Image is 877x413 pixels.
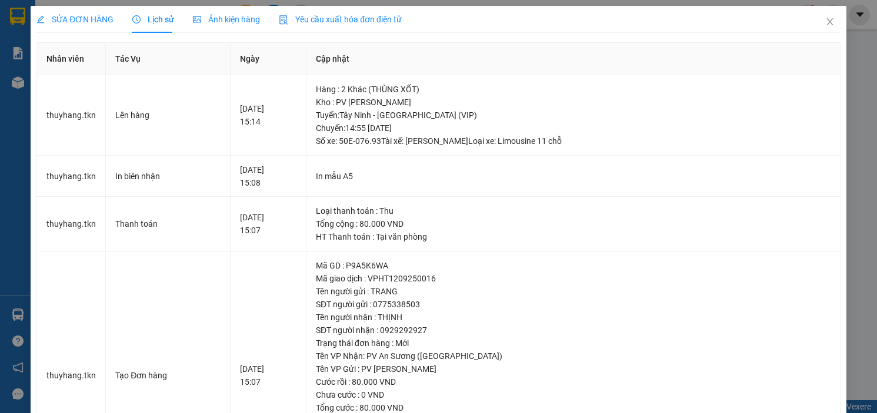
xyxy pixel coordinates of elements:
span: clock-circle [132,15,141,23]
span: Ảnh kiện hàng [193,15,260,24]
div: Mã giao dịch : VPHT1209250016 [316,272,831,285]
td: thuyhang.tkn [37,75,106,156]
div: Hàng : 2 Khác (THÙNG XỐT) [316,83,831,96]
span: close [825,17,835,26]
div: Tạo Đơn hàng [115,369,220,382]
div: [DATE] 15:14 [240,102,296,128]
img: icon [279,15,288,25]
span: Yêu cầu xuất hóa đơn điện tử [279,15,402,24]
div: Trạng thái đơn hàng : Mới [316,337,831,350]
th: Cập nhật [306,43,841,75]
div: Mã GD : P9A5K6WA [316,259,831,272]
div: [DATE] 15:07 [240,362,296,388]
div: Loại thanh toán : Thu [316,204,831,217]
td: thuyhang.tkn [37,156,106,197]
div: [DATE] 15:08 [240,163,296,189]
div: Kho : PV [PERSON_NAME] [316,96,831,109]
div: Tên VP Gửi : PV [PERSON_NAME] [316,362,831,375]
div: SĐT người nhận : 0929292927 [316,324,831,337]
span: edit [36,15,45,23]
span: Lịch sử [132,15,174,24]
div: Tên người gửi : TRANG [316,285,831,298]
div: In biên nhận [115,170,220,183]
div: In mẫu A5 [316,170,831,183]
td: thuyhang.tkn [37,197,106,251]
div: SĐT người gửi : 0775338503 [316,298,831,311]
div: Tổng cộng : 80.000 VND [316,217,831,230]
div: Cước rồi : 80.000 VND [316,375,831,388]
div: Tên VP Nhận: PV An Sương ([GEOGRAPHIC_DATA]) [316,350,831,362]
th: Tác Vụ [106,43,230,75]
span: SỬA ĐƠN HÀNG [36,15,114,24]
div: HT Thanh toán : Tại văn phòng [316,230,831,243]
th: Nhân viên [37,43,106,75]
div: Chưa cước : 0 VND [316,388,831,401]
div: Tên người nhận : THỊNH [316,311,831,324]
div: Thanh toán [115,217,220,230]
div: Tuyến : Tây Ninh - [GEOGRAPHIC_DATA] (VIP) Chuyến: 14:55 [DATE] Số xe: 50E-076.93 Tài xế: [PERSON... [316,109,831,147]
div: [DATE] 15:07 [240,211,296,237]
th: Ngày [231,43,306,75]
span: picture [193,15,201,23]
button: Close [813,6,846,39]
div: Lên hàng [115,109,220,122]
